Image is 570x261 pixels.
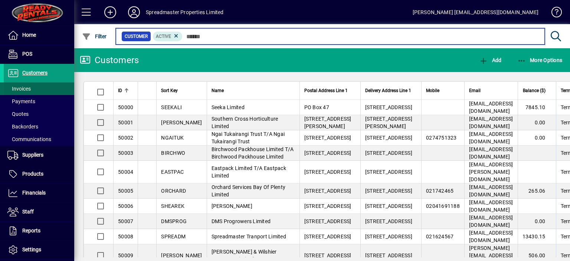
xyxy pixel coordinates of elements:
span: NGAITUK [161,135,184,141]
span: [STREET_ADDRESS] [365,188,412,194]
td: 265.06 [518,183,556,199]
span: [EMAIL_ADDRESS][DOMAIN_NAME] [469,146,513,160]
span: [STREET_ADDRESS] [365,218,412,224]
div: Name [212,87,295,95]
span: Spreadmaster Tranport Limited [212,234,286,239]
a: Suppliers [4,146,74,164]
span: [PERSON_NAME] [212,203,252,209]
a: Knowledge Base [546,1,561,26]
span: BIRCHWO [161,150,185,156]
span: Delivery Address Line 1 [365,87,411,95]
td: 13430.15 [518,229,556,244]
span: 50004 [118,169,133,175]
span: Quotes [7,111,29,117]
span: [STREET_ADDRESS] [304,135,351,141]
span: Filter [82,33,107,39]
span: [STREET_ADDRESS][PERSON_NAME] [304,116,351,129]
a: Settings [4,241,74,259]
span: [STREET_ADDRESS][PERSON_NAME] [365,116,412,129]
span: Suppliers [22,152,43,158]
span: [STREET_ADDRESS] [365,252,412,258]
span: [STREET_ADDRESS] [365,203,412,209]
a: Invoices [4,82,74,95]
td: 0.00 [518,130,556,146]
a: Backorders [4,120,74,133]
a: Financials [4,184,74,202]
div: Spreadmaster Properties Limited [146,6,223,18]
div: Email [469,87,513,95]
span: 50003 [118,150,133,156]
span: Products [22,171,43,177]
span: 50006 [118,203,133,209]
span: Add [479,57,501,63]
span: Reports [22,228,40,234]
span: [EMAIL_ADDRESS][PERSON_NAME][DOMAIN_NAME] [469,162,513,182]
a: Payments [4,95,74,108]
span: SHEAREK [161,203,184,209]
span: 50002 [118,135,133,141]
span: Email [469,87,481,95]
span: 021624567 [426,234,453,239]
span: 50007 [118,218,133,224]
span: Eastpack Limited T/A Eastpack Limited [212,165,286,179]
span: Invoices [7,86,31,92]
span: Seeka Limited [212,104,245,110]
span: Ngai Tukairangi Trust T/A Ngai Tukairangi Trust [212,131,285,144]
a: Products [4,165,74,183]
span: [STREET_ADDRESS] [365,234,412,239]
mat-chip: Activation Status: Active [153,32,183,41]
span: Orchard Services Bay Of Plenty Limited [212,184,286,198]
span: Balance ($) [523,87,546,95]
span: ID [118,87,122,95]
span: [STREET_ADDRESS] [304,252,351,258]
a: Communications [4,133,74,146]
span: 021742465 [426,188,453,194]
span: DMS Progrowers Limited [212,218,271,224]
span: Birchwood Packhouse Limited T/A Birchwood Packhouse Limited [212,146,294,160]
span: [EMAIL_ADDRESS][DOMAIN_NAME] [469,101,513,114]
button: Add [477,53,503,67]
span: Payments [7,98,35,104]
span: PO Box 47 [304,104,329,110]
span: Communications [7,136,51,142]
span: Sort Key [161,87,178,95]
a: POS [4,45,74,63]
span: [STREET_ADDRESS] [365,150,412,156]
a: Reports [4,222,74,240]
span: [STREET_ADDRESS] [304,218,351,224]
span: [PERSON_NAME] [161,252,202,258]
span: [STREET_ADDRESS] [304,169,351,175]
button: Filter [80,30,109,43]
span: Postal Address Line 1 [304,87,348,95]
span: Mobile [426,87,439,95]
span: [EMAIL_ADDRESS][DOMAIN_NAME] [469,116,513,129]
div: ID [118,87,133,95]
span: [STREET_ADDRESS] [304,234,351,239]
span: [STREET_ADDRESS] [304,203,351,209]
button: Profile [122,6,146,19]
span: Customer [125,33,148,40]
span: [EMAIL_ADDRESS][DOMAIN_NAME] [469,230,513,243]
span: Settings [22,247,41,252]
span: Home [22,32,36,38]
span: [STREET_ADDRESS] [365,135,412,141]
span: [STREET_ADDRESS] [304,150,351,156]
span: 50005 [118,188,133,194]
span: [STREET_ADDRESS] [365,169,412,175]
span: Staff [22,209,34,215]
span: Financials [22,190,46,196]
span: DMSPROG [161,218,187,224]
button: Add [98,6,122,19]
span: POS [22,51,32,57]
span: SEEKALI [161,104,182,110]
span: 50009 [118,252,133,258]
span: [EMAIL_ADDRESS][DOMAIN_NAME] [469,199,513,213]
span: [EMAIL_ADDRESS][DOMAIN_NAME] [469,184,513,198]
a: Quotes [4,108,74,120]
span: [PERSON_NAME] [161,120,202,125]
span: [EMAIL_ADDRESS][DOMAIN_NAME] [469,215,513,228]
span: EASTPAC [161,169,184,175]
span: Customers [22,70,47,76]
span: Name [212,87,224,95]
span: [STREET_ADDRESS] [304,188,351,194]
